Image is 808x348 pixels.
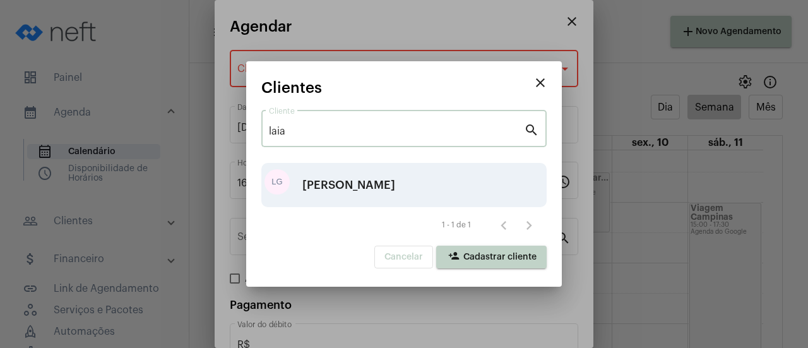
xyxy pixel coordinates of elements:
mat-icon: search [524,122,539,137]
div: [PERSON_NAME] [302,166,395,204]
mat-icon: person_add [446,250,461,265]
button: Página anterior [491,212,516,237]
span: Clientes [261,80,322,96]
span: Cadastrar cliente [446,253,537,261]
button: Cadastrar cliente [436,246,547,268]
input: Pesquisar cliente [269,126,524,137]
button: Próxima página [516,212,542,237]
div: LG [264,169,290,195]
span: Cancelar [384,253,423,261]
mat-icon: close [533,75,548,90]
button: Cancelar [374,246,433,268]
div: 1 - 1 de 1 [442,221,471,229]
